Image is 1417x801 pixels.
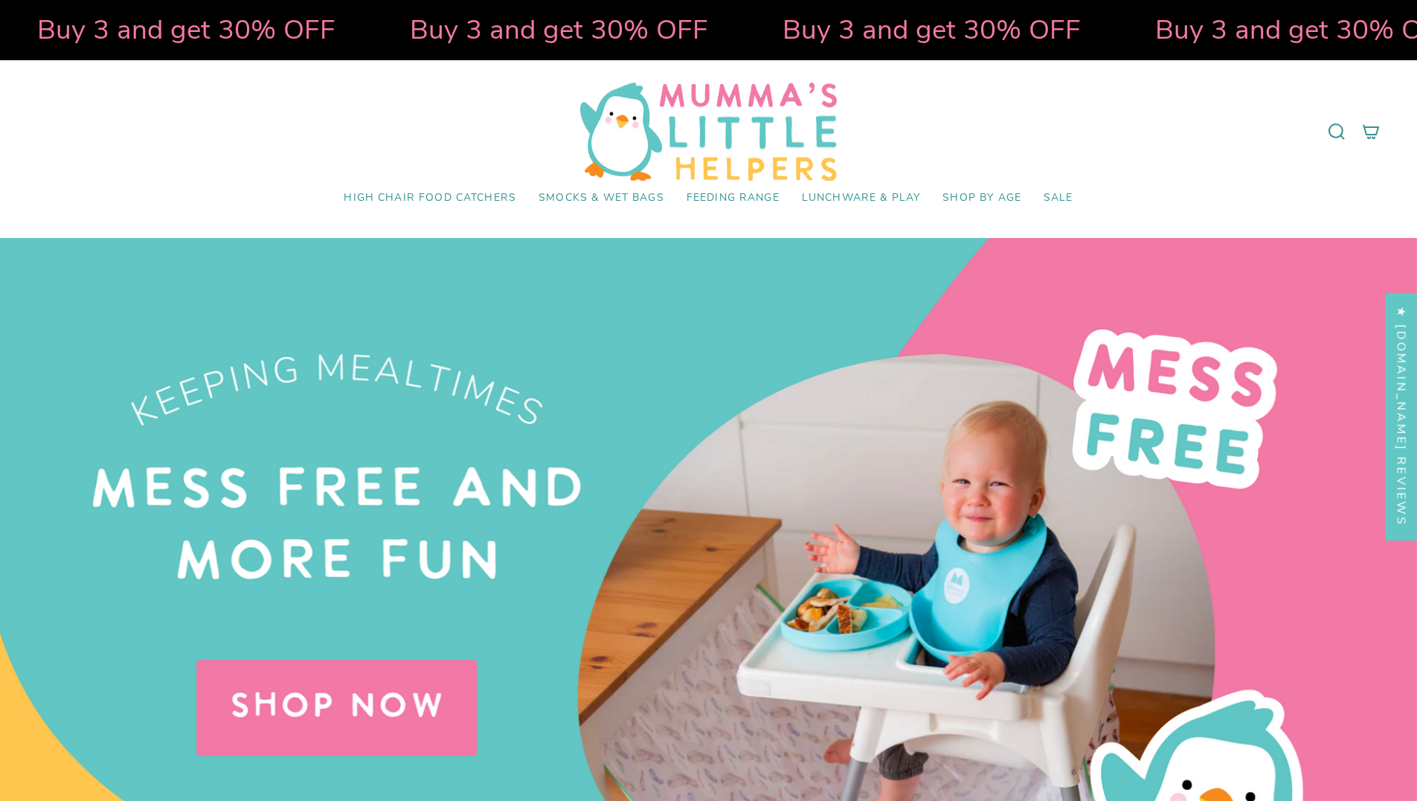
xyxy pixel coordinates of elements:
[527,181,675,216] a: Smocks & Wet Bags
[791,181,931,216] a: Lunchware & Play
[931,181,1032,216] a: Shop by Age
[1386,292,1417,540] div: Click to open Judge.me floating reviews tab
[332,181,527,216] a: High Chair Food Catchers
[942,192,1021,205] span: Shop by Age
[36,11,334,48] strong: Buy 3 and get 30% OFF
[1044,192,1073,205] span: SALE
[781,11,1079,48] strong: Buy 3 and get 30% OFF
[1032,181,1085,216] a: SALE
[802,192,920,205] span: Lunchware & Play
[580,83,837,181] img: Mumma’s Little Helpers
[344,192,516,205] span: High Chair Food Catchers
[687,192,780,205] span: Feeding Range
[408,11,707,48] strong: Buy 3 and get 30% OFF
[675,181,791,216] a: Feeding Range
[539,192,664,205] span: Smocks & Wet Bags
